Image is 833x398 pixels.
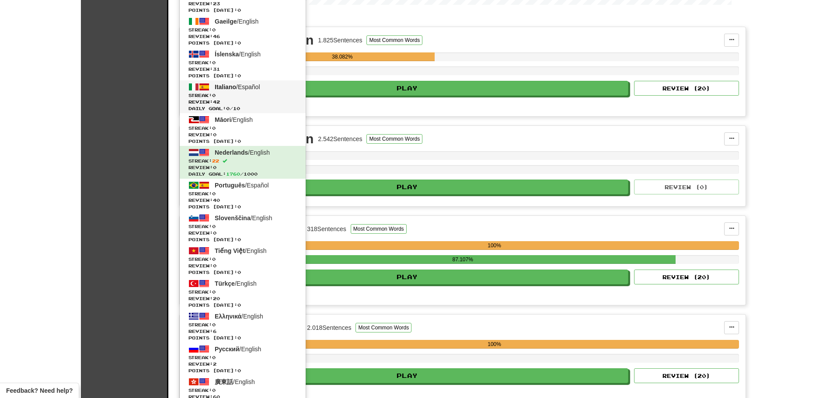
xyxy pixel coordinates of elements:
span: Review: 0 [188,230,297,236]
span: Русский [215,346,240,353]
span: Streak: [188,354,297,361]
span: Streak: [188,289,297,295]
span: Íslenska [215,51,239,58]
span: / English [215,280,257,287]
span: Streak: [188,387,297,394]
span: Streak: [188,190,297,197]
button: Play [186,180,629,194]
span: 0 [212,125,216,131]
span: Review: 0 [188,164,297,171]
div: 1.825 Sentences [318,36,362,45]
span: Points [DATE]: 0 [188,40,297,46]
span: / English [215,18,258,25]
span: Daily Goal: / 1000 [188,171,297,177]
span: Gaeilge [215,18,237,25]
span: 0 [212,355,216,360]
span: 0 [212,322,216,327]
a: Gaeilge/EnglishStreak:0 Review:46Points [DATE]:0 [180,15,306,48]
span: / English [215,313,263,320]
span: Review: 42 [188,99,297,105]
span: Points [DATE]: 0 [188,335,297,341]
span: Points [DATE]: 0 [188,7,297,14]
a: Māori/EnglishStreak:0 Review:0Points [DATE]:0 [180,113,306,146]
span: Review: 31 [188,66,297,73]
div: 87.107% [250,255,676,264]
a: Türkçe/EnglishStreak:0 Review:20Points [DATE]:0 [180,277,306,310]
span: 0 [212,224,216,229]
span: Review: 0 [188,263,297,269]
span: / English [215,215,272,221]
span: 22 [212,158,219,163]
span: 1760 [226,171,240,177]
div: 38.082% [250,52,435,61]
span: Streak: [188,158,297,164]
span: / English [215,378,255,385]
button: Review (20) [634,81,739,96]
a: Italiano/EspañolStreak:0 Review:42Daily Goal:0/10 [180,80,306,113]
div: 318 Sentences [307,225,346,233]
span: Streak: [188,27,297,33]
div: 2.542 Sentences [318,135,362,143]
div: 100% [250,241,739,250]
a: Русский/EnglishStreak:0 Review:2Points [DATE]:0 [180,343,306,375]
button: Play [186,368,629,383]
span: Review: 23 [188,0,297,7]
span: Streak: [188,59,297,66]
span: Review: 0 [188,132,297,138]
span: 0 [212,256,216,262]
span: Open feedback widget [6,386,73,395]
span: Nederlands [215,149,248,156]
span: Daily Goal: / 10 [188,105,297,112]
span: / English [215,116,253,123]
span: / Español [215,182,269,189]
div: 100% [250,340,739,349]
button: Most Common Words [351,224,407,234]
span: Streak: [188,256,297,263]
span: Italiano [215,83,236,90]
a: Tiếng Việt/EnglishStreak:0 Review:0Points [DATE]:0 [180,244,306,277]
span: Review: 6 [188,328,297,335]
span: 0 [212,191,216,196]
span: Streak: [188,322,297,328]
span: Streak: [188,223,297,230]
span: 0 [212,60,216,65]
span: Points [DATE]: 0 [188,73,297,79]
button: Play [186,270,629,284]
button: Review (20) [634,368,739,383]
span: Points [DATE]: 0 [188,302,297,308]
span: 0 [212,93,216,98]
span: Review: 40 [188,197,297,204]
span: Streak: [188,125,297,132]
span: Slovenščina [215,215,251,221]
span: Review: 2 [188,361,297,367]
span: Points [DATE]: 0 [188,367,297,374]
span: Māori [215,116,231,123]
button: Most Common Words [356,323,411,332]
span: / English [215,51,261,58]
span: Review: 20 [188,295,297,302]
span: / English [215,247,267,254]
span: Review: 46 [188,33,297,40]
span: Points [DATE]: 0 [188,138,297,145]
span: 0 [212,27,216,32]
span: Tiếng Việt [215,247,245,254]
a: Português/EspañolStreak:0 Review:40Points [DATE]:0 [180,179,306,211]
span: Português [215,182,245,189]
span: / Español [215,83,260,90]
a: Ελληνικά/EnglishStreak:0 Review:6Points [DATE]:0 [180,310,306,343]
button: Review (0) [634,180,739,194]
span: Points [DATE]: 0 [188,236,297,243]
a: Íslenska/EnglishStreak:0 Review:31Points [DATE]:0 [180,48,306,80]
span: 0 [226,106,230,111]
button: Play [186,81,629,96]
a: Nederlands/EnglishStreak:22 Review:0Daily Goal:1760/1000 [180,146,306,179]
span: Points [DATE]: 0 [188,204,297,210]
span: / English [215,346,261,353]
span: 0 [212,388,216,393]
button: Most Common Words [366,134,422,144]
span: Streak: [188,92,297,99]
div: 2.018 Sentences [307,323,351,332]
a: Slovenščina/EnglishStreak:0 Review:0Points [DATE]:0 [180,211,306,244]
span: 0 [212,289,216,294]
span: Ελληνικά [215,313,241,320]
